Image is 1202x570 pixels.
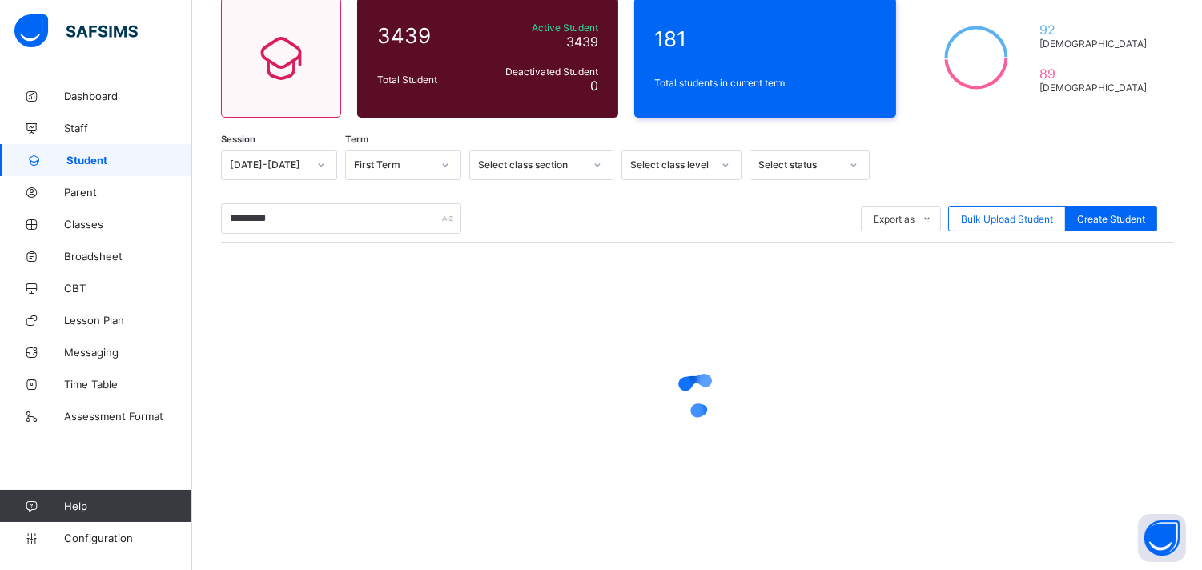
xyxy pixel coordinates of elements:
span: 89 [1040,66,1153,82]
span: Bulk Upload Student [961,213,1053,225]
span: Staff [64,122,192,134]
span: Broadsheet [64,250,192,263]
span: 181 [654,26,875,51]
span: Active Student [485,22,598,34]
span: Deactivated Student [485,66,598,78]
span: Create Student [1077,213,1145,225]
span: Parent [64,186,192,199]
span: Assessment Format [64,410,192,423]
span: Session [221,134,255,145]
img: safsims [14,14,138,48]
span: 0 [590,78,598,94]
span: Dashboard [64,90,192,102]
span: [DEMOGRAPHIC_DATA] [1040,38,1153,50]
span: Time Table [64,378,192,391]
span: [DEMOGRAPHIC_DATA] [1040,82,1153,94]
div: Total Student [373,70,481,90]
span: Classes [64,218,192,231]
div: Select class section [478,159,584,171]
span: Messaging [64,346,192,359]
span: Term [345,134,368,145]
div: Select class level [630,159,712,171]
span: Student [66,154,192,167]
span: Configuration [64,532,191,544]
button: Open asap [1138,514,1186,562]
span: Total students in current term [654,77,875,89]
div: Select status [758,159,840,171]
span: Help [64,500,191,512]
div: [DATE]-[DATE] [230,159,308,171]
span: 92 [1040,22,1153,38]
span: 3439 [566,34,598,50]
span: 3439 [377,23,477,48]
span: Lesson Plan [64,314,192,327]
span: CBT [64,282,192,295]
div: First Term [354,159,432,171]
span: Export as [874,213,915,225]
